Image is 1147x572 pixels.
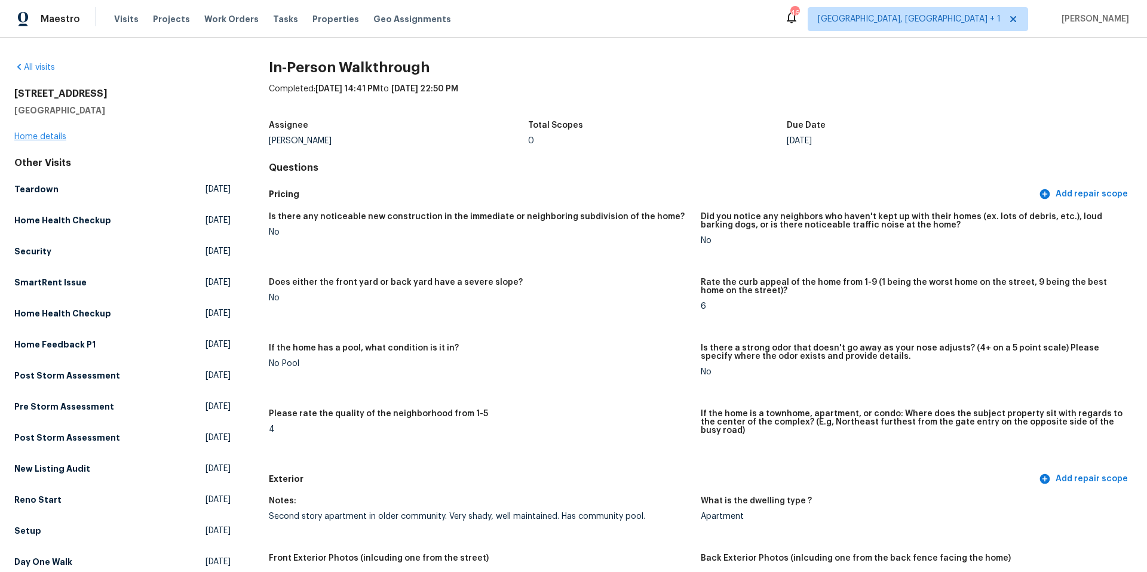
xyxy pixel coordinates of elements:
[14,245,51,257] h5: Security
[14,214,111,226] h5: Home Health Checkup
[14,556,72,568] h5: Day One Walk
[269,554,489,562] h5: Front Exterior Photos (inlcuding one from the street)
[1036,183,1133,205] button: Add repair scope
[273,15,298,23] span: Tasks
[206,183,231,195] span: [DATE]
[14,525,41,537] h5: Setup
[787,121,826,130] h5: Due Date
[14,104,231,116] h5: [GEOGRAPHIC_DATA]
[14,494,62,506] h5: Reno Start
[14,272,231,293] a: SmartRent Issue[DATE]
[14,88,231,100] h2: [STREET_ADDRESS]
[41,13,80,25] span: Maestro
[14,63,55,72] a: All visits
[206,525,231,537] span: [DATE]
[1057,13,1129,25] span: [PERSON_NAME]
[269,425,691,433] div: 4
[269,121,308,130] h5: Assignee
[818,13,1001,25] span: [GEOGRAPHIC_DATA], [GEOGRAPHIC_DATA] + 1
[206,494,231,506] span: [DATE]
[14,241,231,262] a: Security[DATE]
[528,137,787,145] div: 0
[315,85,380,93] span: [DATE] 14:41 PM
[701,302,1123,310] div: 6
[14,307,111,319] h5: Home Health Checkup
[269,294,691,302] div: No
[701,497,812,505] h5: What is the dwelling type ?
[14,339,96,350] h5: Home Feedback P1
[701,278,1123,295] h5: Rate the curb appeal of the home from 1-9 (1 being the worst home on the street, 9 being the best...
[14,370,120,382] h5: Post Storm Assessment
[14,463,90,475] h5: New Listing Audit
[701,410,1123,435] h5: If the home is a townhome, apartment, or condo: Where does the subject property sit with regards ...
[269,213,685,221] h5: Is there any noticeable new construction in the immediate or neighboring subdivision of the home?
[790,7,799,19] div: 46
[114,13,139,25] span: Visits
[373,13,451,25] span: Geo Assignments
[14,396,231,417] a: Pre Storm Assessment[DATE]
[14,276,87,288] h5: SmartRent Issue
[269,61,1133,73] h2: In-Person Walkthrough
[14,303,231,324] a: Home Health Checkup[DATE]
[701,236,1123,245] div: No
[787,137,1046,145] div: [DATE]
[14,458,231,479] a: New Listing Audit[DATE]
[206,214,231,226] span: [DATE]
[14,179,231,200] a: Teardown[DATE]
[701,368,1123,376] div: No
[269,473,1036,485] h5: Exterior
[14,520,231,542] a: Setup[DATE]
[206,556,231,568] span: [DATE]
[701,344,1123,361] h5: Is there a strong odor that doesn't go away as your nose adjusts? (4+ on a 5 point scale) Please ...
[269,278,523,287] h5: Does either the front yard or back yard have a severe slope?
[14,157,231,169] div: Other Visits
[206,401,231,413] span: [DATE]
[14,183,59,195] h5: Teardown
[701,512,1123,521] div: Apartment
[312,13,359,25] span: Properties
[14,432,120,444] h5: Post Storm Assessment
[269,359,691,368] div: No Pool
[269,497,296,505] h5: Notes:
[269,137,528,145] div: [PERSON_NAME]
[1041,187,1128,202] span: Add repair scope
[206,339,231,350] span: [DATE]
[391,85,458,93] span: [DATE] 22:50 PM
[14,401,114,413] h5: Pre Storm Assessment
[14,489,231,511] a: Reno Start[DATE]
[701,213,1123,229] h5: Did you notice any neighbors who haven't kept up with their homes (ex. lots of debris, etc.), lou...
[269,162,1133,174] h4: Questions
[14,365,231,386] a: Post Storm Assessment[DATE]
[206,370,231,382] span: [DATE]
[206,463,231,475] span: [DATE]
[269,188,1036,201] h5: Pricing
[1041,472,1128,487] span: Add repair scope
[269,228,691,236] div: No
[269,344,459,352] h5: If the home has a pool, what condition is it in?
[206,432,231,444] span: [DATE]
[206,245,231,257] span: [DATE]
[269,83,1133,114] div: Completed: to
[14,210,231,231] a: Home Health Checkup[DATE]
[269,410,488,418] h5: Please rate the quality of the neighborhood from 1-5
[701,554,1011,562] h5: Back Exterior Photos (inlcuding one from the back fence facing the home)
[14,427,231,448] a: Post Storm Assessment[DATE]
[14,133,66,141] a: Home details
[1036,468,1133,490] button: Add repair scope
[528,121,583,130] h5: Total Scopes
[153,13,190,25] span: Projects
[269,512,691,521] div: Second story apartment in older community. Very shady, well maintained. Has community pool.
[204,13,259,25] span: Work Orders
[206,276,231,288] span: [DATE]
[206,307,231,319] span: [DATE]
[14,334,231,355] a: Home Feedback P1[DATE]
